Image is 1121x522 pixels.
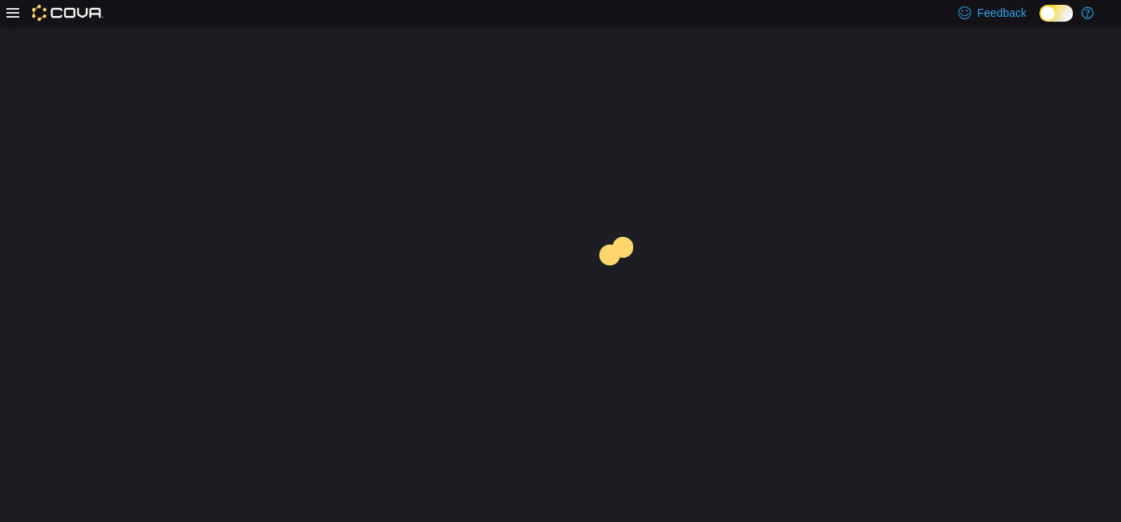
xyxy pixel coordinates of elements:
input: Dark Mode [1039,5,1073,22]
img: Cova [32,5,104,21]
span: Feedback [977,5,1026,21]
img: cova-loader [561,225,681,345]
